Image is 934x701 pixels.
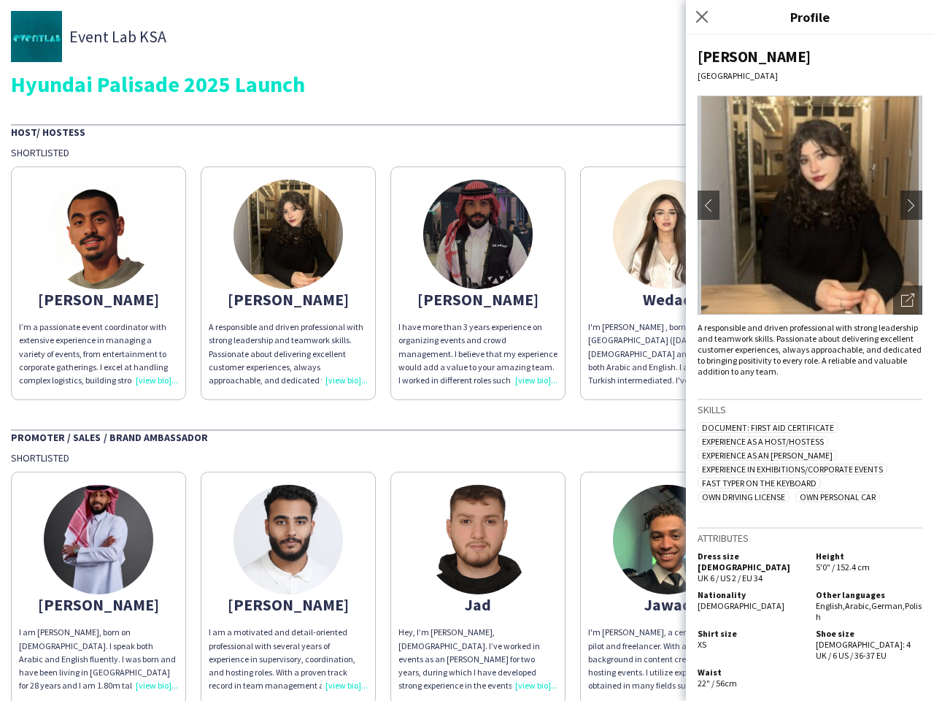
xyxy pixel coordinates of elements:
img: thumb-677cabd1aaa96.jpeg [423,485,533,594]
div: [PERSON_NAME] [209,293,368,306]
h5: Other languages [816,589,922,600]
span: 5'0" / 152.4 cm [816,562,870,572]
div: Wedad [588,293,747,306]
span: Experience as an [PERSON_NAME] [698,450,837,461]
div: Hyundai Palisade 2025 Launch [11,73,923,95]
span: Polish [816,600,922,622]
span: German , [871,600,905,611]
span: Own Driving License [698,491,790,502]
img: thumb-685c6dd33f644.jpeg [233,180,343,289]
span: XS [698,639,706,650]
div: [PERSON_NAME] [19,598,178,611]
span: [DEMOGRAPHIC_DATA] [698,600,784,611]
div: [PERSON_NAME] [209,598,368,611]
h5: Height [816,551,922,562]
img: thumb-669f0684da04e.jpg [44,180,153,289]
span: Experience as a Host/Hostess [698,436,828,447]
div: I am [PERSON_NAME], born on [DEMOGRAPHIC_DATA]. I speak both Arabic and English fluently. I was b... [19,626,178,692]
div: Open photos pop-in [893,286,922,315]
span: English , [816,600,845,611]
div: I have more than 3 years experience on organizing events and crowd management. I believe that my ... [398,321,557,387]
h5: Nationality [698,589,804,600]
img: thumb-66b1e8f8832d0.jpeg [613,180,722,289]
p: A responsible and driven professional with strong leadership and teamwork skills. Passionate abou... [209,321,368,387]
div: I'm [PERSON_NAME], a certified private pilot and freelancer. With a vast background in content cr... [588,626,747,692]
img: Crew avatar or photo [698,96,922,315]
img: thumb-3437edc9-acc6-49a4-b63a-33b450b50427.jpg [11,11,62,62]
span: Arabic , [845,600,871,611]
h3: Profile [686,7,934,26]
div: [GEOGRAPHIC_DATA] [698,70,922,81]
div: Hey, I’m [PERSON_NAME], [DEMOGRAPHIC_DATA]. I’ve worked in events as an [PERSON_NAME] for two yea... [398,626,557,692]
span: Fast typer on the keyboard [698,478,821,489]
span: Experience in Exhibitions/Corporate Events [698,464,887,475]
img: thumb-67040ee91bc4d.jpeg [233,485,343,594]
div: Jad [398,598,557,611]
span: Own Personal Car [795,491,880,502]
div: Host/ Hostess [11,124,923,139]
h5: Dress size [DEMOGRAPHIC_DATA] [698,551,804,572]
div: Shortlisted [11,146,923,159]
span: Document: First Aid Certificate [698,422,838,433]
h3: Skills [698,403,922,416]
span: UK 6 / US 2 / EU 34 [698,572,763,583]
div: [PERSON_NAME] [19,293,178,306]
div: Jawad [588,598,747,611]
h5: Shirt size [698,628,804,639]
h5: Waist [698,667,804,678]
img: thumb-688b9681e9f7d.jpeg [44,485,153,594]
span: Event Lab KSA [69,30,166,43]
div: I'm [PERSON_NAME] , born in [GEOGRAPHIC_DATA] ([DATE]). I'm [DEMOGRAPHIC_DATA] and I'm fluent in ... [588,321,747,387]
h3: Attributes [698,532,922,545]
h5: Shoe size [816,628,922,639]
div: I’m a passionate event coordinator with extensive experience in managing a variety of events, fro... [19,321,178,387]
p: A responsible and driven professional with strong leadership and teamwork skills. Passionate abou... [698,322,922,377]
img: thumb-99f723f3-f3f2-4a91-b280-198fcab221b0.jpg [423,180,533,289]
span: 22" / 56cm [698,678,737,689]
span: [DEMOGRAPHIC_DATA]: 4 UK / 6 US / 36-37 EU [816,639,911,661]
img: thumb-67548cd15e743.jpeg [613,485,722,594]
div: Promoter / Sales / Brand Ambassador [11,429,923,444]
div: [PERSON_NAME] [398,293,557,306]
div: Shortlisted [11,451,923,464]
div: [PERSON_NAME] [698,47,922,66]
p: I am a motivated and detail-oriented professional with several years of experience in supervisory... [209,626,368,692]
